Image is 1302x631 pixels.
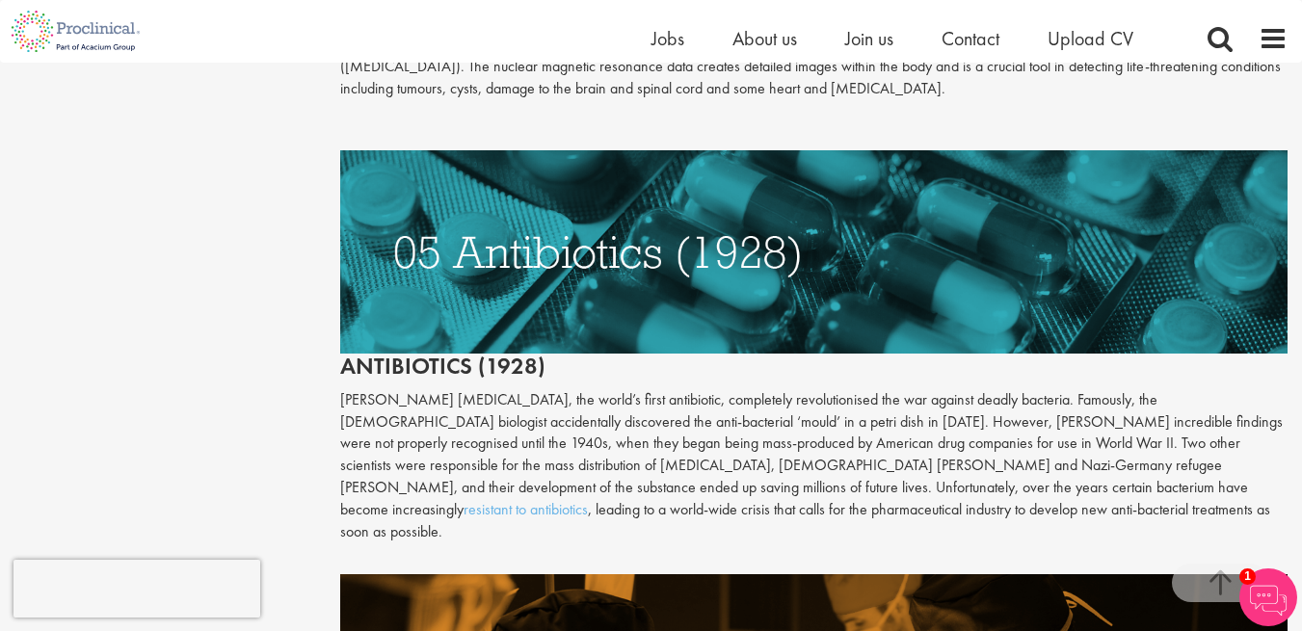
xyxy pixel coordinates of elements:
span: 1 [1239,568,1256,585]
img: Chatbot [1239,568,1297,626]
h2: Antibiotics (1928) [340,150,1288,379]
iframe: reCAPTCHA [13,560,260,618]
a: Join us [845,26,893,51]
a: Contact [942,26,999,51]
a: Jobs [651,26,684,51]
img: antibiotics [340,150,1288,354]
p: [PERSON_NAME] [MEDICAL_DATA], the world’s first antibiotic, completely revolutionised the war aga... [340,389,1288,543]
a: Upload CV [1048,26,1133,51]
a: About us [732,26,797,51]
a: resistant to antibiotics [464,499,588,519]
p: The next major medical imaging technology was discovered in [DATE] when [PERSON_NAME] produced th... [340,34,1288,100]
